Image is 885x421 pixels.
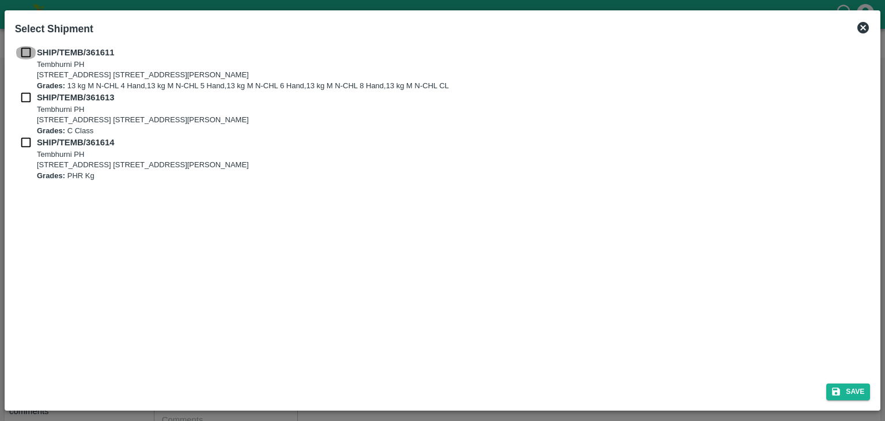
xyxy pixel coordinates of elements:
[37,138,114,147] b: SHIP/TEMB/361614
[37,70,449,81] p: [STREET_ADDRESS] [STREET_ADDRESS][PERSON_NAME]
[37,48,114,57] b: SHIP/TEMB/361611
[37,171,249,182] p: PHR Kg
[37,160,249,171] p: [STREET_ADDRESS] [STREET_ADDRESS][PERSON_NAME]
[37,81,65,90] b: Grades:
[37,59,449,70] p: Tembhurni PH
[37,149,249,160] p: Tembhurni PH
[826,384,870,400] button: Save
[37,93,114,102] b: SHIP/TEMB/361613
[37,104,249,115] p: Tembhurni PH
[37,115,249,126] p: [STREET_ADDRESS] [STREET_ADDRESS][PERSON_NAME]
[15,23,93,35] b: Select Shipment
[37,126,249,137] p: C Class
[37,81,449,92] p: 13 kg M N-CHL 4 Hand,13 kg M N-CHL 5 Hand,13 kg M N-CHL 6 Hand,13 kg M N-CHL 8 Hand,13 kg M N-CHL CL
[37,171,65,180] b: Grades:
[37,126,65,135] b: Grades:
